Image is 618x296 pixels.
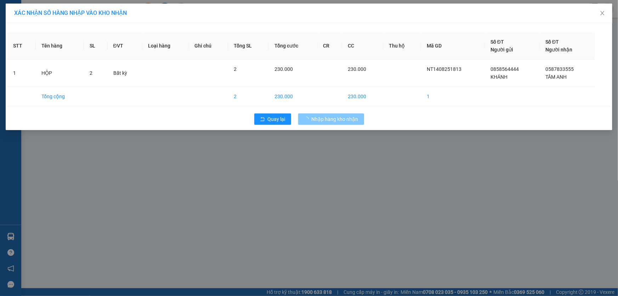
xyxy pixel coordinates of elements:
[383,32,421,60] th: Thu hộ
[348,66,366,72] span: 230.000
[274,66,293,72] span: 230.000
[90,70,92,76] span: 2
[228,32,269,60] th: Tổng SL
[304,117,312,122] span: loading
[312,115,358,123] span: Nhập hàng kho nhận
[269,32,317,60] th: Tổng cước
[491,66,519,72] span: 0858564444
[421,32,485,60] th: Mã GD
[545,74,567,80] span: TÂM ANH
[36,60,84,87] td: HỘP
[318,32,342,60] th: CR
[491,39,504,45] span: Số ĐT
[342,32,383,60] th: CC
[427,66,461,72] span: NT1408251813
[36,87,84,106] td: Tổng cộng
[108,60,142,87] td: Bất kỳ
[545,66,574,72] span: 0587833555
[421,87,485,106] td: 1
[491,74,508,80] span: KHÁNH
[228,87,269,106] td: 2
[14,10,127,16] span: XÁC NHẬN SỐ HÀNG NHẬP VÀO KHO NHẬN
[491,47,513,52] span: Người gửi
[7,60,36,87] td: 1
[545,39,559,45] span: Số ĐT
[260,117,265,122] span: rollback
[189,32,228,60] th: Ghi chú
[545,47,572,52] span: Người nhận
[7,32,36,60] th: STT
[298,113,364,125] button: Nhập hàng kho nhận
[269,87,317,106] td: 230.000
[142,32,189,60] th: Loại hàng
[108,32,142,60] th: ĐVT
[84,32,108,60] th: SL
[36,32,84,60] th: Tên hàng
[254,113,291,125] button: rollbackQuay lại
[600,10,605,16] span: close
[593,4,612,23] button: Close
[234,66,237,72] span: 2
[268,115,285,123] span: Quay lại
[342,87,383,106] td: 230.000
